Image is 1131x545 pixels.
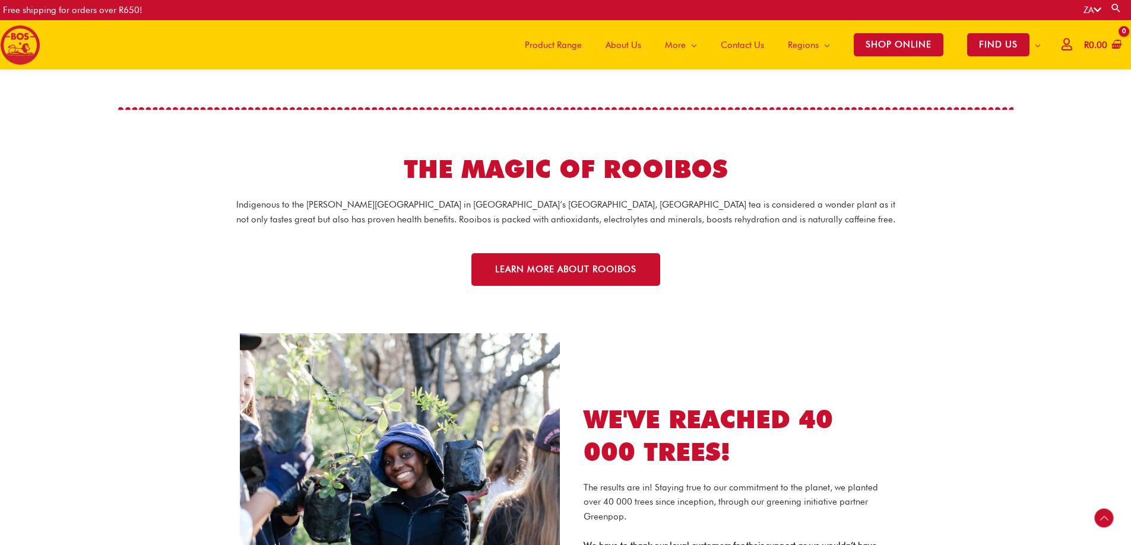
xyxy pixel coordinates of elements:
[513,20,594,69] a: Product Range
[1084,40,1089,50] span: R
[776,20,842,69] a: Regions
[788,27,819,63] span: Regions
[584,480,880,524] p: The results are in! Staying true to our commitment to the planet, we planted over 40 000 trees si...
[584,403,880,468] h2: WE'VE REACHED 40 000 TREES!
[594,20,653,69] a: About Us
[606,27,641,63] span: About Us
[233,153,898,186] h2: THE MAGIC OF ROOIBOS
[665,27,686,63] span: More
[653,20,709,69] a: More
[842,20,955,69] a: SHOP ONLINE
[709,20,776,69] a: Contact Us
[1110,2,1122,14] a: Search button
[854,33,943,56] span: SHOP ONLINE
[495,265,636,274] span: LEARN MORE ABOUT ROOIBOS
[1084,5,1101,15] a: ZA
[721,27,764,63] span: Contact Us
[504,20,1053,69] nav: Site Navigation
[233,197,898,227] p: Indigenous to the [PERSON_NAME][GEOGRAPHIC_DATA] in [GEOGRAPHIC_DATA]’s [GEOGRAPHIC_DATA], [GEOGR...
[967,33,1029,56] span: FIND US
[1084,40,1107,50] bdi: 0.00
[525,27,582,63] span: Product Range
[471,253,660,286] a: LEARN MORE ABOUT ROOIBOS
[1082,32,1122,59] a: View Shopping Cart, empty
